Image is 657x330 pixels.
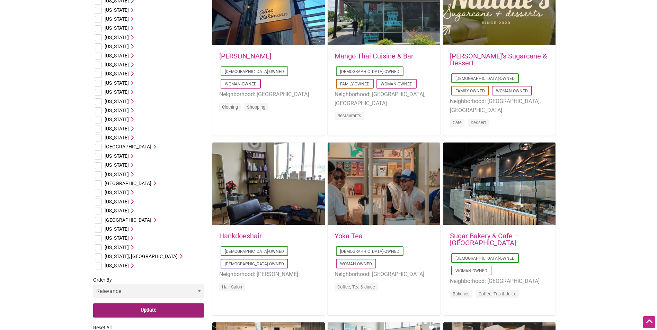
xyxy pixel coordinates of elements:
[381,82,412,86] a: Woman-Owned
[105,245,129,250] span: [US_STATE]
[105,53,129,58] span: [US_STATE]
[225,262,284,266] a: [DEMOGRAPHIC_DATA]-Owned
[340,69,399,74] a: [DEMOGRAPHIC_DATA]-Owned
[93,276,204,303] label: Order By
[335,270,433,279] li: Neighborhood: [GEOGRAPHIC_DATA]
[455,76,515,81] a: [DEMOGRAPHIC_DATA]-Owned
[222,104,238,110] a: Clothing
[335,232,363,240] a: Yoka Tea
[105,153,129,159] span: [US_STATE]
[105,99,129,104] span: [US_STATE]
[105,71,129,76] span: [US_STATE]
[337,113,361,118] a: Restaurants
[105,254,178,259] span: [US_STATE], [GEOGRAPHIC_DATA]
[105,35,129,40] span: [US_STATE]
[335,52,414,60] a: Mango Thai Cuisine & Bar
[219,52,271,60] a: [PERSON_NAME]
[105,181,151,186] span: [GEOGRAPHIC_DATA]
[105,235,129,241] span: [US_STATE]
[479,291,516,296] a: Coffee, Tea & Juice
[105,263,129,268] span: [US_STATE]
[455,89,485,93] a: Family-Owned
[93,284,204,298] select: Order By
[225,249,284,254] a: [DEMOGRAPHIC_DATA]-Owned
[105,190,129,195] span: [US_STATE]
[105,172,129,177] span: [US_STATE]
[247,104,265,110] a: Shopping
[450,232,519,247] a: Sugar Bakery & Cafe – [GEOGRAPHIC_DATA]
[450,52,547,67] a: [PERSON_NAME]’s Sugarcane & Dessert
[337,284,375,290] a: Coffee, Tea & Juice
[453,291,470,296] a: Bakeries
[93,303,204,318] input: Update
[105,25,129,31] span: [US_STATE]
[105,217,151,223] span: [GEOGRAPHIC_DATA]
[335,90,433,108] li: Neighborhood: [GEOGRAPHIC_DATA], [GEOGRAPHIC_DATA]
[105,117,129,122] span: [US_STATE]
[105,7,129,13] span: [US_STATE]
[471,120,486,125] a: Dessert
[105,162,129,168] span: [US_STATE]
[105,108,129,113] span: [US_STATE]
[225,82,257,86] a: Woman-Owned
[340,82,370,86] a: Family-Owned
[453,120,462,125] a: Cafe
[219,90,318,99] li: Neighborhood: [GEOGRAPHIC_DATA]
[455,268,487,273] a: Woman-Owned
[105,44,129,49] span: [US_STATE]
[496,89,528,93] a: Woman-Owned
[105,80,129,86] span: [US_STATE]
[105,144,151,149] span: [GEOGRAPHIC_DATA]
[105,16,129,22] span: [US_STATE]
[105,62,129,67] span: [US_STATE]
[219,270,318,279] li: Neighborhood: [PERSON_NAME]
[105,226,129,232] span: [US_STATE]
[219,232,262,240] a: Hankdoeshair
[643,316,655,328] div: Scroll Back to Top
[225,69,284,74] a: [DEMOGRAPHIC_DATA]-Owned
[450,97,549,114] li: Neighborhood: [GEOGRAPHIC_DATA], [GEOGRAPHIC_DATA]
[105,135,129,140] span: [US_STATE]
[105,126,129,131] span: [US_STATE]
[340,249,399,254] a: [DEMOGRAPHIC_DATA]-Owned
[105,89,129,95] span: [US_STATE]
[222,284,242,290] a: Hair Salon
[105,208,129,213] span: [US_STATE]
[105,199,129,204] span: [US_STATE]
[450,277,549,286] li: Neighborhood: [GEOGRAPHIC_DATA]
[455,256,515,261] a: [DEMOGRAPHIC_DATA]-Owned
[340,262,372,266] a: Woman-Owned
